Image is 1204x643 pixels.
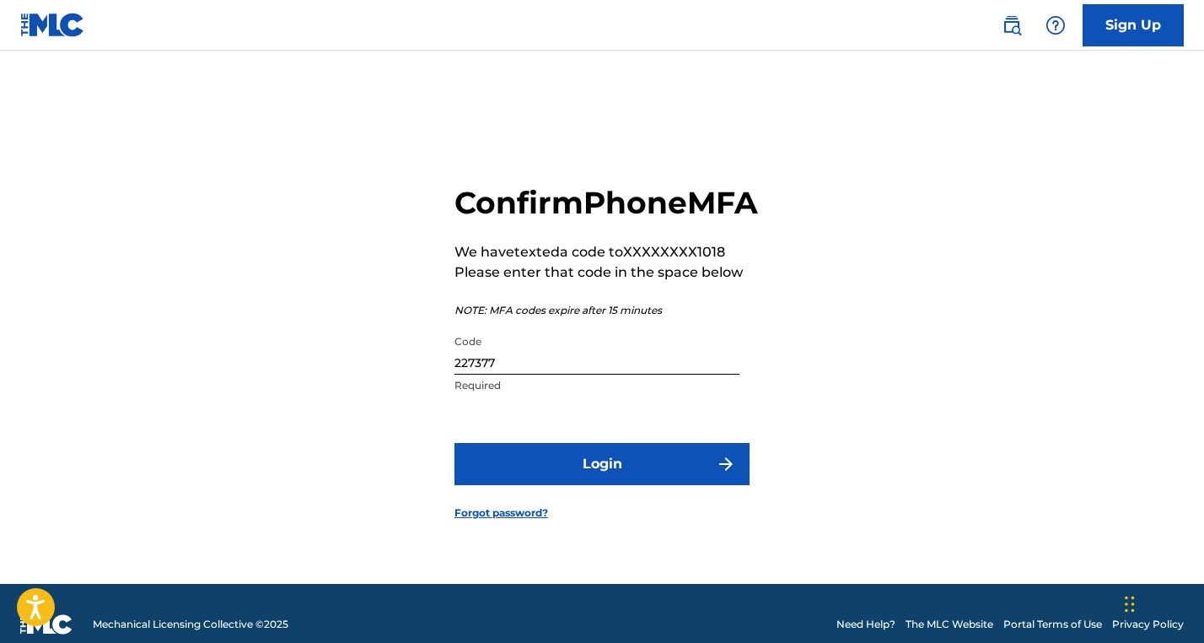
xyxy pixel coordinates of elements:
img: help [1045,15,1066,35]
a: Public Search [995,8,1029,42]
img: search [1002,15,1022,35]
iframe: Chat Widget [1120,562,1204,643]
div: Drag [1125,579,1135,629]
p: We have texted a code to XXXXXXXX1018 [454,242,758,262]
p: NOTE: MFA codes expire after 15 minutes [454,303,758,318]
img: MLC Logo [20,13,85,37]
a: The MLC Website [906,617,993,632]
a: Portal Terms of Use [1003,617,1102,632]
a: Privacy Policy [1112,617,1184,632]
p: Required [454,378,739,393]
div: Help [1039,8,1072,42]
a: Need Help? [836,617,895,632]
button: Login [454,443,750,485]
span: Mechanical Licensing Collective © 2025 [93,617,288,632]
img: f7272a7cc735f4ea7f67.svg [716,454,736,474]
p: Please enter that code in the space below [454,262,758,283]
img: logo [20,614,73,635]
a: Forgot password? [454,505,548,521]
a: Sign Up [1083,4,1184,46]
h2: Confirm Phone MFA [454,184,758,222]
